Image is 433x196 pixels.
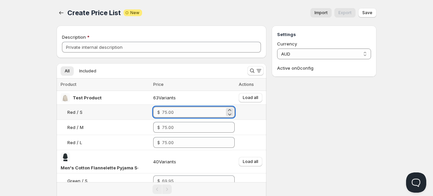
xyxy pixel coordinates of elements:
p: Active on 0 config [277,65,371,71]
span: Men's Cotton Flannelette Pyjama Sets - Cosysuede by [PERSON_NAME] [61,165,218,170]
span: Product [61,82,76,87]
td: 40 Variants [151,150,236,173]
input: 75.00 [162,122,224,133]
h3: Settings [277,31,371,38]
span: Create Price List [67,9,121,17]
span: Included [79,68,96,74]
button: Save [358,8,376,18]
span: $ [157,125,160,130]
span: Import [314,10,328,15]
iframe: Help Scout Beacon - Open [406,172,426,193]
button: Import [310,8,332,18]
input: Private internal description [62,42,261,53]
span: Load all [243,159,258,164]
div: Red / M [67,124,84,131]
div: Men's Cotton Flannelette Pyjama Sets - Cosysuede by Koala [61,164,138,171]
nav: Pagination [57,182,266,196]
div: Red / L [67,139,82,146]
span: Test Product [73,95,102,100]
span: Red / S [67,109,82,115]
button: Load all [239,93,262,102]
span: Load all [243,95,258,100]
span: $ [157,140,160,145]
span: New [130,10,139,15]
span: Red / M [67,125,84,130]
div: Green / S [67,177,88,184]
button: Search and filter results [247,66,264,75]
span: Actions [239,82,254,87]
span: Red / L [67,140,82,145]
span: Description [62,34,86,40]
span: $ [157,178,160,184]
span: Save [362,10,372,15]
div: Red / S [67,109,82,116]
td: 63 Variants [151,91,236,105]
button: Load all [239,157,262,166]
div: Test Product [73,94,102,101]
input: 75.00 [162,137,224,148]
span: Price [153,82,164,87]
span: $ [157,109,160,115]
span: Currency [277,41,297,46]
input: 69.95 [162,175,224,186]
span: Green / S [67,178,88,184]
input: 75.00 [162,107,224,118]
span: All [65,68,70,74]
